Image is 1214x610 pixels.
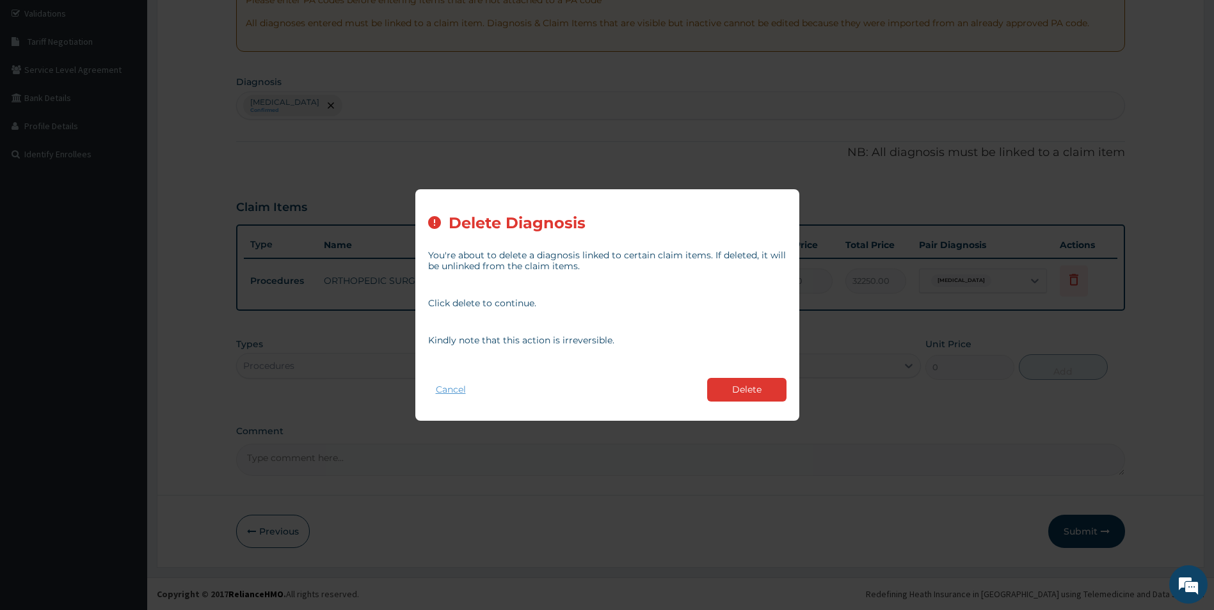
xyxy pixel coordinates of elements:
p: Click delete to continue. [428,298,787,309]
h2: Delete Diagnosis [449,215,586,232]
button: Cancel [428,380,474,399]
button: Delete [707,378,787,402]
textarea: Type your message and hit 'Enter' [6,349,244,394]
span: We're online! [74,161,177,290]
div: Minimize live chat window [210,6,241,37]
img: d_794563401_company_1708531726252_794563401 [24,64,52,96]
div: Chat with us now [67,72,215,88]
p: Kindly note that this action is irreversible. [428,335,787,346]
p: You're about to delete a diagnosis linked to certain claim items. If deleted, it will be unlinked... [428,250,787,272]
